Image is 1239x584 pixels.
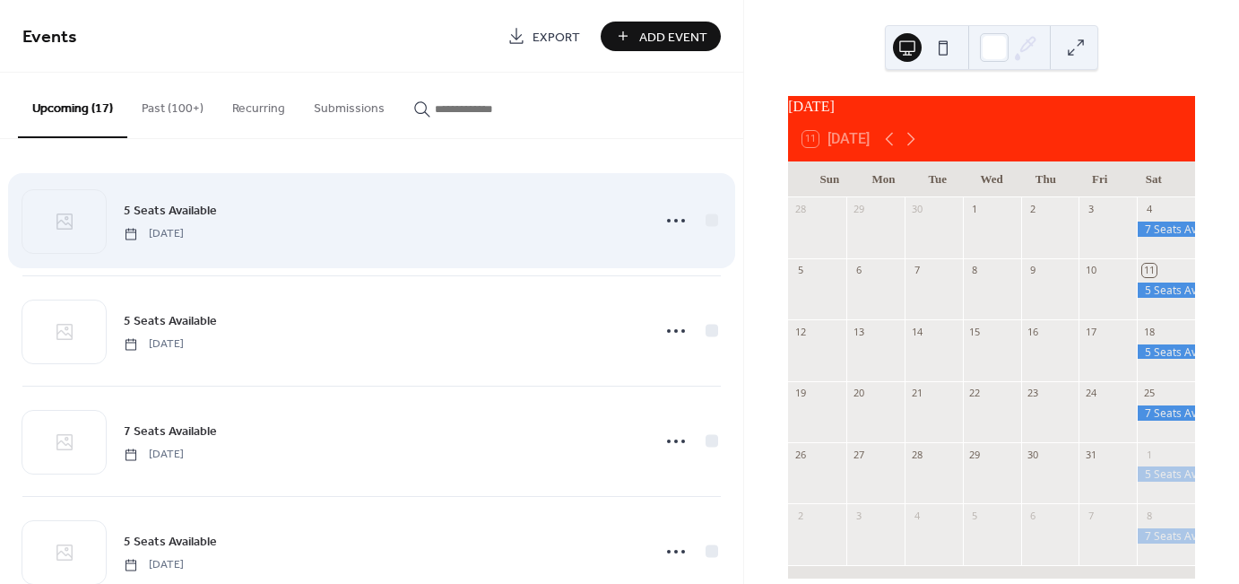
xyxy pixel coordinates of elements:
div: 28 [910,448,923,461]
div: 8 [1142,509,1156,522]
div: 16 [1027,325,1040,338]
button: Recurring [218,73,299,136]
div: 8 [968,264,982,277]
div: Sat [1127,161,1181,197]
div: 1 [1142,448,1156,461]
div: 7 Seats Available [1137,405,1195,421]
span: [DATE] [124,557,184,573]
div: Tue [911,161,965,197]
div: Sun [802,161,856,197]
span: Events [22,20,77,55]
a: 7 Seats Available [124,421,217,441]
a: 5 Seats Available [124,531,217,552]
a: Export [494,22,594,51]
span: [DATE] [124,447,184,463]
div: 11 [1142,264,1156,277]
div: 15 [968,325,982,338]
div: 31 [1084,448,1097,461]
div: 20 [852,387,865,400]
button: Past (100+) [127,73,218,136]
div: 17 [1084,325,1097,338]
div: 24 [1084,387,1097,400]
div: 2 [1027,203,1040,216]
div: 18 [1142,325,1156,338]
div: 7 [1084,509,1097,522]
span: [DATE] [124,226,184,242]
div: 6 [852,264,865,277]
span: 5 Seats Available [124,312,217,331]
div: 21 [910,387,923,400]
div: 5 [793,264,807,277]
div: 10 [1084,264,1097,277]
div: 26 [793,448,807,461]
div: 3 [852,509,865,522]
span: 5 Seats Available [124,202,217,221]
button: Add Event [601,22,721,51]
div: 6 [1027,509,1040,522]
button: Upcoming (17) [18,73,127,138]
div: 4 [1142,203,1156,216]
div: Wed [965,161,1018,197]
div: 1 [968,203,982,216]
div: Fri [1072,161,1126,197]
div: 12 [793,325,807,338]
div: 14 [910,325,923,338]
div: 19 [793,387,807,400]
a: 5 Seats Available [124,310,217,331]
div: 28 [793,203,807,216]
div: 3 [1084,203,1097,216]
div: 22 [968,387,982,400]
div: 29 [852,203,865,216]
div: 13 [852,325,865,338]
div: 7 [910,264,923,277]
div: 5 Seats Available [1137,344,1195,360]
div: 5 Seats Available [1137,466,1195,482]
div: 23 [1027,387,1040,400]
span: Add Event [639,28,707,47]
div: 7 Seats Available [1137,528,1195,544]
div: 7 Seats Available [1137,222,1195,237]
div: [DATE] [788,96,1195,118]
span: Export [533,28,580,47]
span: [DATE] [124,336,184,353]
div: 30 [1027,448,1040,461]
div: 4 [910,509,923,522]
div: 5 Seats Available [1137,283,1195,298]
button: Submissions [299,73,399,136]
a: 5 Seats Available [124,200,217,221]
div: 5 [968,509,982,522]
div: 30 [910,203,923,216]
div: 9 [1027,264,1040,277]
span: 7 Seats Available [124,423,217,441]
div: 25 [1142,387,1156,400]
div: 29 [968,448,982,461]
div: 27 [852,448,865,461]
div: Thu [1018,161,1072,197]
span: 5 Seats Available [124,533,217,552]
div: Mon [856,161,910,197]
div: 2 [793,509,807,522]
